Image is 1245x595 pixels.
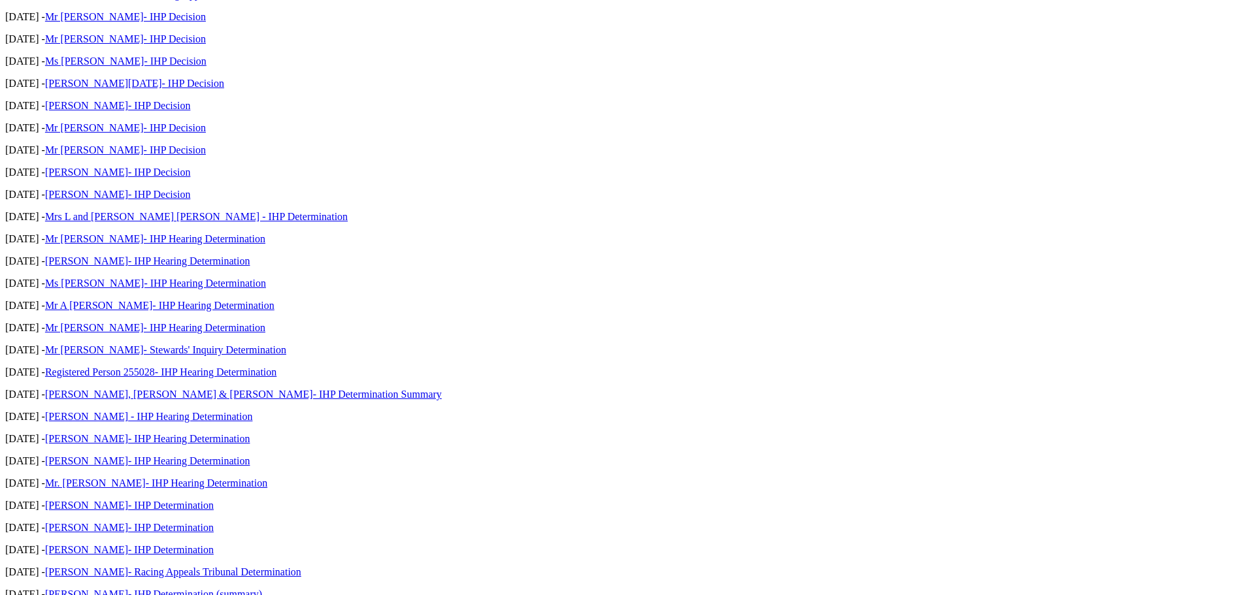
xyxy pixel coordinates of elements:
a: [PERSON_NAME] - IHP Hearing Determination [45,411,253,422]
a: [PERSON_NAME]- IHP Determination [45,522,214,533]
a: [PERSON_NAME]- IHP Hearing Determination [45,433,250,444]
p: [DATE] - [5,278,1240,289]
a: [PERSON_NAME]- IHP Hearing Determination [45,455,250,466]
p: [DATE] - [5,411,1240,423]
a: [PERSON_NAME]- IHP Hearing Determination [45,255,250,266]
a: [PERSON_NAME]- IHP Decision [45,189,191,200]
a: Mr [PERSON_NAME]- IHP Decision [45,33,206,44]
p: [DATE] - [5,189,1240,201]
p: [DATE] - [5,389,1240,400]
a: Mrs L and [PERSON_NAME] [PERSON_NAME] - IHP Determination [45,211,348,222]
p: [DATE] - [5,433,1240,445]
a: [PERSON_NAME]- IHP Decision [45,100,191,111]
p: [DATE] - [5,211,1240,223]
a: Mr [PERSON_NAME]- IHP Decision [45,122,206,133]
a: Mr [PERSON_NAME]- Stewards' Inquiry Determination [45,344,286,355]
a: Ms [PERSON_NAME]- IHP Hearing Determination [45,278,266,289]
p: [DATE] - [5,366,1240,378]
p: [DATE] - [5,477,1240,489]
p: [DATE] - [5,78,1240,89]
a: Mr [PERSON_NAME]- IHP Hearing Determination [45,322,265,333]
p: [DATE] - [5,522,1240,534]
p: [DATE] - [5,167,1240,178]
a: [PERSON_NAME]- IHP Decision [45,167,191,178]
p: [DATE] - [5,322,1240,334]
a: Mr. [PERSON_NAME]- IHP Hearing Determination [45,477,267,489]
a: Registered Person 255028- IHP Hearing Determination [45,366,276,378]
p: [DATE] - [5,122,1240,134]
p: [DATE] - [5,144,1240,156]
a: Mr A [PERSON_NAME]- IHP Hearing Determination [45,300,274,311]
p: [DATE] - [5,455,1240,467]
a: Mr [PERSON_NAME]- IHP Hearing Determination [45,233,265,244]
p: [DATE] - [5,344,1240,356]
a: [PERSON_NAME]- Racing Appeals Tribunal Determination [45,566,301,577]
p: [DATE] - [5,11,1240,23]
p: [DATE] - [5,300,1240,312]
a: Ms [PERSON_NAME]- IHP Decision [45,56,207,67]
p: [DATE] - [5,566,1240,578]
p: [DATE] - [5,233,1240,245]
p: [DATE] - [5,56,1240,67]
a: [PERSON_NAME], [PERSON_NAME] & [PERSON_NAME]- IHP Determination Summary [45,389,442,400]
a: [PERSON_NAME]- IHP Determination [45,544,214,555]
a: [PERSON_NAME][DATE]- IHP Decision [45,78,224,89]
p: [DATE] - [5,544,1240,556]
p: [DATE] - [5,100,1240,112]
a: [PERSON_NAME]- IHP Determination [45,500,214,511]
a: Mr [PERSON_NAME]- IHP Decision [45,144,206,155]
p: [DATE] - [5,255,1240,267]
a: Mr [PERSON_NAME]- IHP Decision [45,11,206,22]
p: [DATE] - [5,33,1240,45]
p: [DATE] - [5,500,1240,511]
